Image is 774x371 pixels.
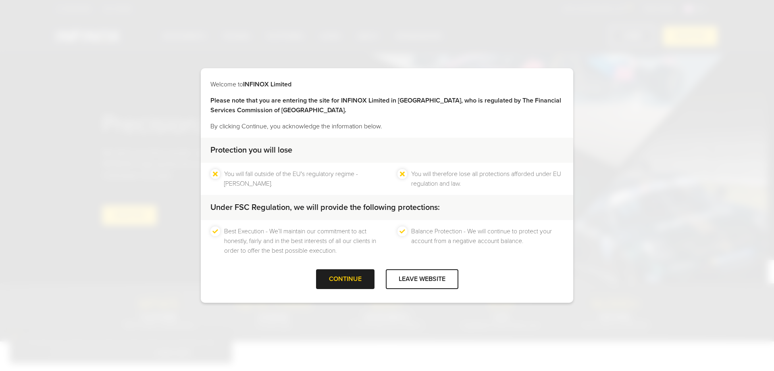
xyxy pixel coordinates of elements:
strong: Protection you will lose [210,145,292,155]
strong: INFINOX Limited [243,80,291,88]
div: LEAVE WEBSITE [386,269,458,289]
strong: Under FSC Regulation, we will provide the following protections: [210,203,440,212]
li: You will therefore lose all protections afforded under EU regulation and law. [411,169,564,189]
li: Best Execution - We’ll maintain our commitment to act honestly, fairly and in the best interests ... [224,226,377,256]
strong: Please note that you are entering the site for INFINOX Limited in [GEOGRAPHIC_DATA], who is regul... [210,96,561,114]
div: CONTINUE [316,269,375,289]
p: Welcome to [210,80,564,89]
p: By clicking Continue, you acknowledge the information below. [210,122,564,131]
li: You will fall outside of the EU's regulatory regime - [PERSON_NAME]. [224,169,377,189]
li: Balance Protection - We will continue to protect your account from a negative account balance. [411,226,564,256]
